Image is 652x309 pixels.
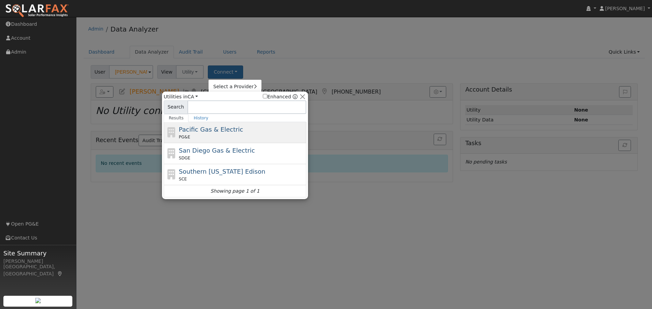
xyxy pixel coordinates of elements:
a: Map [57,271,63,276]
span: SDGE [179,155,191,161]
span: Site Summary [3,249,73,258]
span: Southern [US_STATE] Edison [179,168,266,175]
a: Results [164,114,189,122]
div: [GEOGRAPHIC_DATA], [GEOGRAPHIC_DATA] [3,263,73,277]
span: San Diego Gas & Electric [179,147,255,154]
img: SolarFax [5,4,69,18]
i: Showing page 1 of 1 [211,188,259,195]
label: Enhanced [263,93,291,100]
a: Select a Provider [209,82,261,92]
span: Pacific Gas & Electric [179,126,243,133]
img: retrieve [35,298,41,303]
span: [PERSON_NAME] [605,6,645,11]
a: Enhanced Providers [293,94,297,99]
span: SCE [179,176,187,182]
span: Search [164,100,188,114]
a: History [188,114,213,122]
span: Utilities in [164,93,198,100]
a: CA [187,94,198,99]
span: Show enhanced providers [263,93,297,100]
span: PG&E [179,134,190,140]
div: [PERSON_NAME] [3,258,73,265]
input: Enhanced [263,94,267,98]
